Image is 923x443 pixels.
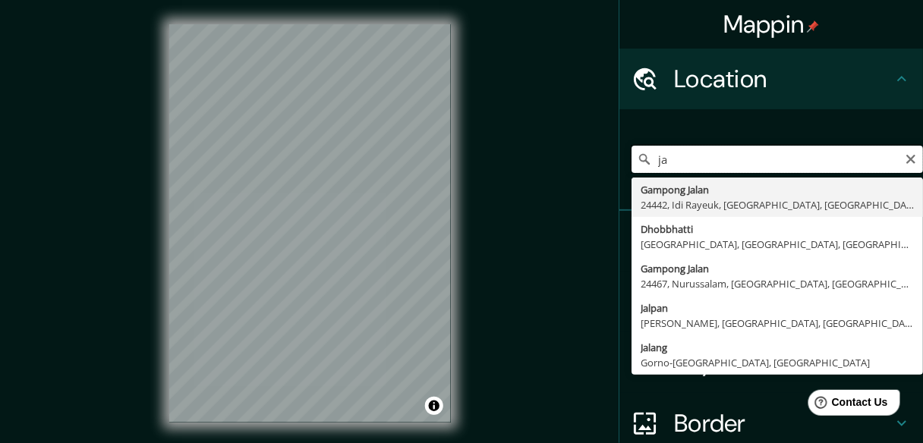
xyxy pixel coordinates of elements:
[674,408,893,438] h4: Border
[641,340,914,355] div: Jalang
[641,182,914,197] div: Gampong Jalan
[807,20,819,33] img: pin-icon.png
[641,221,914,237] div: Dhobbhatti
[619,332,923,393] div: Layout
[641,261,914,276] div: Gampong Jalan
[674,347,893,378] h4: Layout
[641,300,914,316] div: Jalpan
[619,49,923,109] div: Location
[425,397,443,415] button: Toggle attribution
[674,64,893,94] h4: Location
[723,9,820,39] h4: Mappin
[619,211,923,272] div: Pins
[641,197,914,212] div: 24442, Idi Rayeuk, [GEOGRAPHIC_DATA], [GEOGRAPHIC_DATA], [GEOGRAPHIC_DATA]
[788,384,906,426] iframe: Help widget launcher
[641,237,914,252] div: [GEOGRAPHIC_DATA], [GEOGRAPHIC_DATA], [GEOGRAPHIC_DATA], [GEOGRAPHIC_DATA]
[905,151,917,165] button: Clear
[641,276,914,291] div: 24467, Nurussalam, [GEOGRAPHIC_DATA], [GEOGRAPHIC_DATA], [GEOGRAPHIC_DATA]
[641,316,914,331] div: [PERSON_NAME], [GEOGRAPHIC_DATA], [GEOGRAPHIC_DATA]
[632,146,923,173] input: Pick your city or area
[169,24,451,423] canvas: Map
[619,272,923,332] div: Style
[641,355,914,370] div: Gorno-[GEOGRAPHIC_DATA], [GEOGRAPHIC_DATA]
